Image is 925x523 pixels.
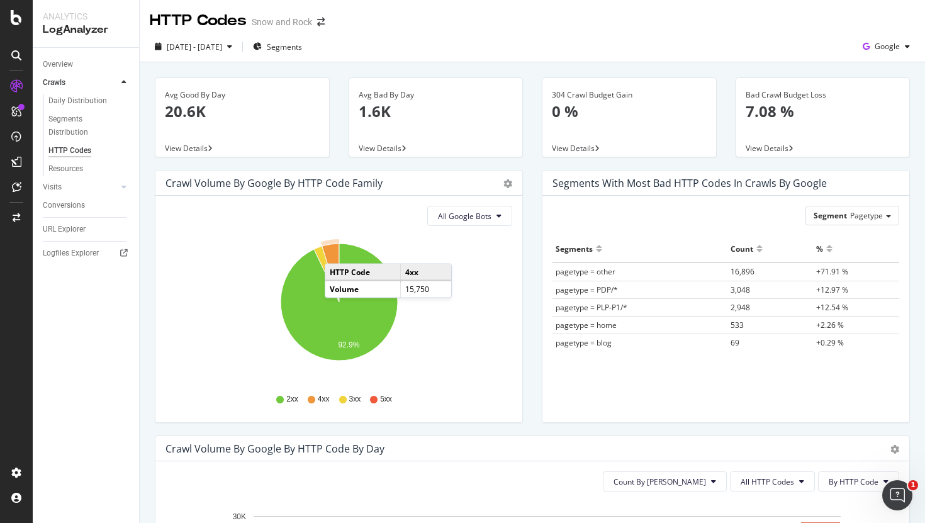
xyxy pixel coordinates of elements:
[48,162,130,176] a: Resources
[816,239,823,259] div: %
[556,239,593,259] div: Segments
[318,394,330,405] span: 4xx
[43,223,130,236] a: URL Explorer
[286,394,298,405] span: 2xx
[43,76,65,89] div: Crawls
[325,264,401,281] td: HTTP Code
[818,471,899,492] button: By HTTP Code
[556,320,617,330] span: pagetype = home
[43,58,73,71] div: Overview
[165,442,384,455] div: Crawl Volume by google by HTTP Code by Day
[552,89,707,101] div: 304 Crawl Budget Gain
[43,10,129,23] div: Analytics
[556,266,615,277] span: pagetype = other
[438,211,491,222] span: All Google Bots
[165,236,512,382] svg: A chart.
[816,337,844,348] span: +0.29 %
[165,143,208,154] span: View Details
[746,101,900,122] p: 7.08 %
[359,89,513,101] div: Avg Bad By Day
[359,143,401,154] span: View Details
[380,394,392,405] span: 5xx
[48,94,130,108] a: Daily Distribution
[746,89,900,101] div: Bad Crawl Budget Loss
[43,199,130,212] a: Conversions
[165,101,320,122] p: 20.6K
[882,480,912,510] iframe: Intercom live chat
[48,144,91,157] div: HTTP Codes
[48,113,118,139] div: Segments Distribution
[43,199,85,212] div: Conversions
[43,247,99,260] div: Logfiles Explorer
[48,144,130,157] a: HTTP Codes
[731,320,744,330] span: 533
[816,302,848,313] span: +12.54 %
[150,10,247,31] div: HTTP Codes
[252,16,312,28] div: Snow and Rock
[48,113,130,139] a: Segments Distribution
[338,341,359,350] text: 92.9%
[401,281,451,297] td: 15,750
[890,445,899,454] div: gear
[552,101,707,122] p: 0 %
[908,480,918,490] span: 1
[503,179,512,188] div: gear
[248,37,307,57] button: Segments
[816,320,844,330] span: +2.26 %
[829,476,878,487] span: By HTTP Code
[556,302,627,313] span: pagetype = PLP-P1/*
[325,281,401,297] td: Volume
[858,37,915,57] button: Google
[731,284,750,295] span: 3,048
[43,247,130,260] a: Logfiles Explorer
[730,471,815,492] button: All HTTP Codes
[233,512,246,521] text: 30K
[317,18,325,26] div: arrow-right-arrow-left
[731,337,739,348] span: 69
[165,89,320,101] div: Avg Good By Day
[875,41,900,52] span: Google
[552,177,827,189] div: Segments with most bad HTTP codes in Crawls by google
[165,177,383,189] div: Crawl Volume by google by HTTP Code Family
[150,37,237,57] button: [DATE] - [DATE]
[267,42,302,52] span: Segments
[731,302,750,313] span: 2,948
[731,266,754,277] span: 16,896
[556,284,618,295] span: pagetype = PDP/*
[43,23,129,37] div: LogAnalyzer
[556,337,612,348] span: pagetype = blog
[167,42,222,52] span: [DATE] - [DATE]
[552,143,595,154] span: View Details
[43,181,62,194] div: Visits
[850,210,883,221] span: Pagetype
[741,476,794,487] span: All HTTP Codes
[48,162,83,176] div: Resources
[427,206,512,226] button: All Google Bots
[614,476,706,487] span: Count By Day
[731,239,753,259] div: Count
[43,181,118,194] a: Visits
[814,210,847,221] span: Segment
[816,284,848,295] span: +12.97 %
[48,94,107,108] div: Daily Distribution
[401,264,451,281] td: 4xx
[43,223,86,236] div: URL Explorer
[43,58,130,71] a: Overview
[359,101,513,122] p: 1.6K
[816,266,848,277] span: +71.91 %
[603,471,727,492] button: Count By [PERSON_NAME]
[349,394,361,405] span: 3xx
[746,143,788,154] span: View Details
[43,76,118,89] a: Crawls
